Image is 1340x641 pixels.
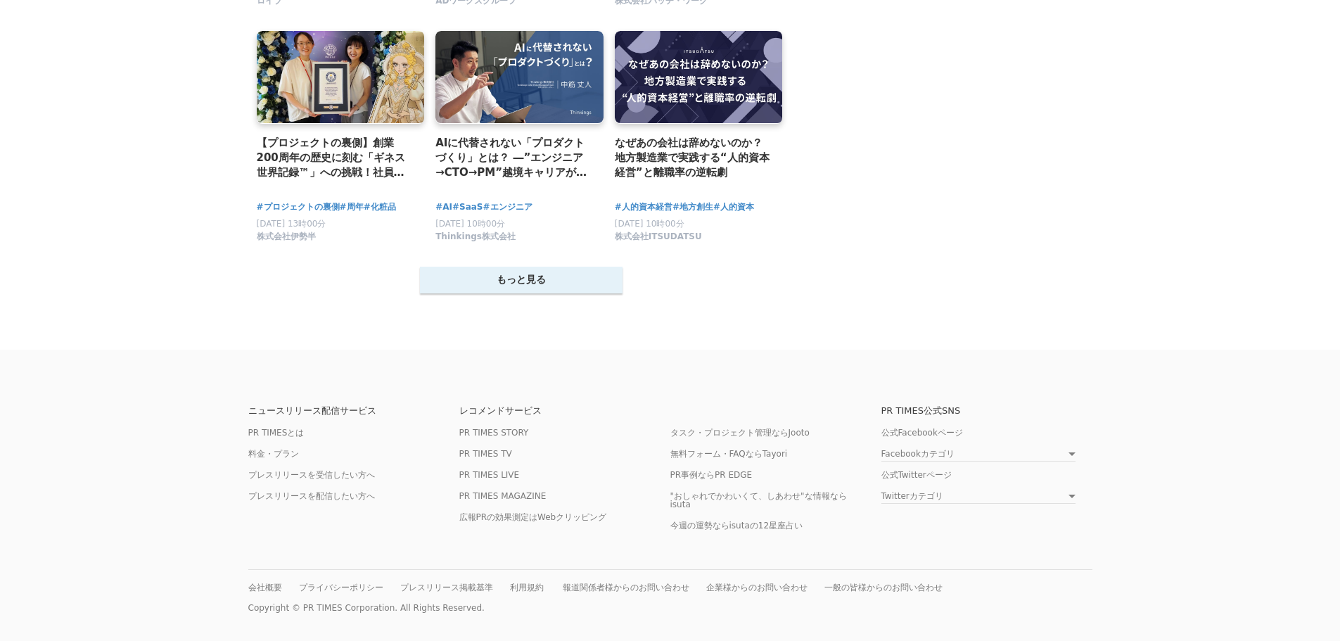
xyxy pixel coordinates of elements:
[881,492,1076,504] a: Twitterカテゴリ
[400,583,493,592] a: プレスリリース掲載基準
[615,201,672,214] a: #人的資本経営
[248,491,375,501] a: プレスリリースを配信したい方へ
[435,135,592,181] a: AIに代替されない「プロダクトづくり」とは？ ―”エンジニア→CTO→PM”越境キャリアが語る、どんな肩書でも必要な視点
[881,470,952,480] a: 公式Twitterページ
[670,470,753,480] a: PR事例ならPR EDGE
[364,201,396,214] a: #化粧品
[248,428,305,438] a: PR TIMESとは
[248,406,459,415] p: ニュースリリース配信サービス
[706,583,808,592] a: 企業様からのお問い合わせ
[510,583,544,592] a: 利用規約
[299,583,383,592] a: プライバシーポリシー
[615,219,684,229] span: [DATE] 10時00分
[257,234,316,244] a: 株式会社伊勢半
[435,219,505,229] span: [DATE] 10時00分
[670,521,803,531] a: 今週の運勢ならisutaの12星座占い
[713,201,754,214] a: #人的資本
[459,449,512,459] a: PR TIMES TV
[459,491,547,501] a: PR TIMES MAGAZINE
[435,201,452,214] a: #AI
[615,135,772,181] a: なぜあの会社は辞めないのか？地方製造業で実践する“人的資本経営”と離職率の逆転劇
[435,234,516,244] a: Thinkings株式会社
[257,219,326,229] span: [DATE] 13時00分
[248,449,299,459] a: 料金・プラン
[670,491,847,509] a: "おしゃれでかわいくて、しあわせ"な情報ならisuta
[459,470,520,480] a: PR TIMES LIVE
[257,201,340,214] a: #プロジェクトの裏側
[459,428,529,438] a: PR TIMES STORY
[881,406,1092,415] p: PR TIMES公式SNS
[563,583,689,592] a: 報道関係者様からのお問い合わせ
[459,406,670,415] p: レコメンドサービス
[248,470,375,480] a: プレスリリースを受信したい方へ
[881,428,963,438] a: 公式Facebookページ
[340,201,364,214] a: #周年
[824,583,943,592] a: 一般の皆様からのお問い合わせ
[670,449,788,459] a: 無料フォーム・FAQならTayori
[452,201,483,214] a: #SaaS
[420,267,623,293] button: もっと見る
[435,231,516,243] span: Thinkings株式会社
[248,583,282,592] a: 会社概要
[672,201,713,214] a: #地方創生
[615,234,702,244] a: 株式会社ITSUDATSU
[248,603,1092,613] p: Copyright © PR TIMES Corporation. All Rights Reserved.
[483,201,532,214] a: #エンジニア
[881,450,1076,462] a: Facebookカテゴリ
[459,512,607,522] a: 広報PRの効果測定はWebクリッピング
[670,428,810,438] a: タスク・プロジェクト管理ならJooto
[257,231,316,243] span: 株式会社伊勢半
[257,135,414,181] a: 【プロジェクトの裏側】創業200周年の歴史に刻む「ギネス世界記録™」への挑戦！社員にも秘密で準備されたサプライズチャレンジの舞台裏
[615,231,702,243] span: 株式会社ITSUDATSU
